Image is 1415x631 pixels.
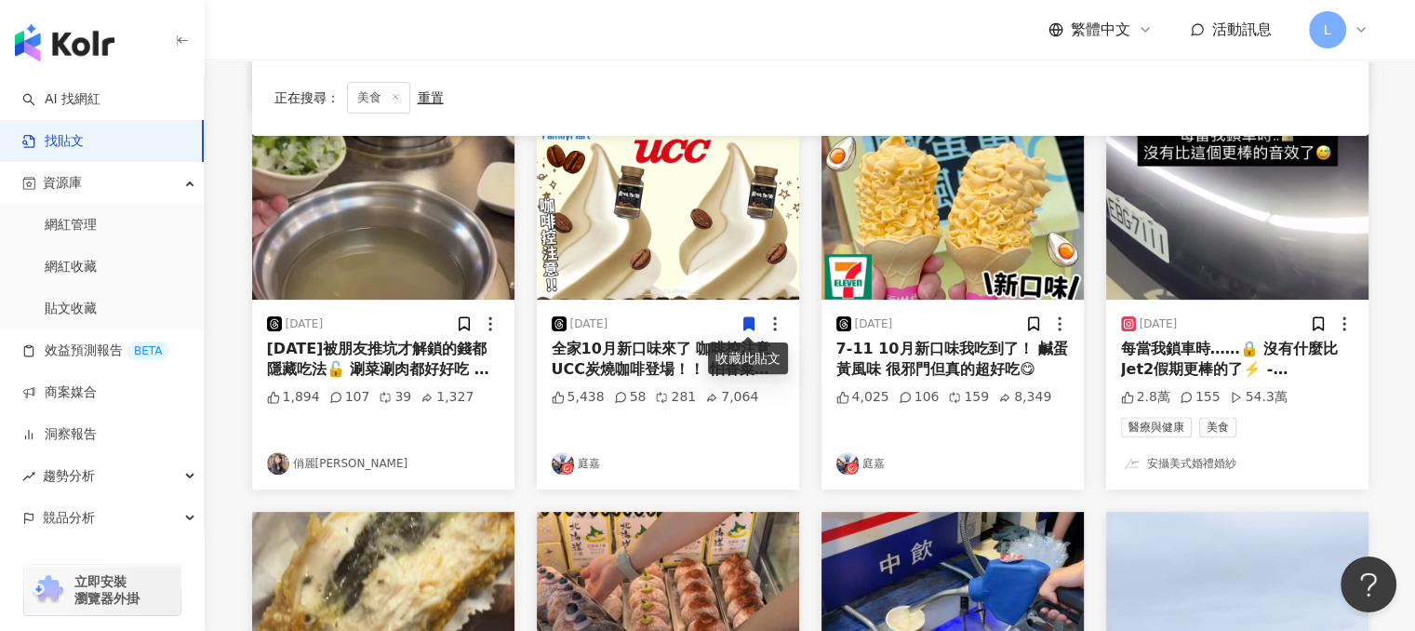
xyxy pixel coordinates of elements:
[1230,388,1288,407] div: 54.3萬
[45,258,97,276] a: 網紅收藏
[1121,339,1354,381] div: 每當我鎖車時……🔒 沒有什麼比Jet2假期更棒的了⚡️ - #jet2holidays #jet2holidays✈️ #tesla #teslamodely #teslalife #meme ...
[836,452,859,475] img: KOL Avatar
[537,134,799,300] img: post-image
[836,388,889,407] div: 4,025
[22,425,97,444] a: 洞察報告
[267,339,500,381] div: [DATE]被朋友推坑才解鎖的錢都隱藏吃法🔓 涮菜涮肉都好好吃 不用額外點湯頭了～
[45,300,97,318] a: 貼文收藏
[708,342,788,374] div: 收藏此貼文
[570,316,608,332] div: [DATE]
[705,388,758,407] div: 7,064
[1180,388,1221,407] div: 155
[836,452,1069,475] a: KOL Avatar庭嘉
[552,452,574,475] img: KOL Avatar
[267,388,320,407] div: 1,894
[552,339,784,381] div: 全家10月新口味來了 咖啡控注意 UCC炭燒咖啡登場！！ 怕香菜的朋友可以試試這個🤣
[22,90,100,109] a: searchAI 找網紅
[15,24,114,61] img: logo
[22,132,84,151] a: 找貼文
[30,575,66,605] img: chrome extension
[855,316,893,332] div: [DATE]
[1121,452,1143,475] img: KOL Avatar
[274,90,340,105] span: 正在搜尋 ：
[948,388,989,407] div: 159
[552,452,784,475] a: KOL Avatar庭嘉
[267,452,500,475] a: KOL Avatar俏麗[PERSON_NAME]
[286,316,324,332] div: [DATE]
[1324,20,1331,40] span: L
[899,388,940,407] div: 106
[655,388,696,407] div: 281
[1121,452,1354,475] a: KOL Avatar安攝美式婚禮婚紗
[22,383,97,402] a: 商案媒合
[614,388,647,407] div: 58
[43,497,95,539] span: 競品分析
[252,134,514,300] img: post-image
[1071,20,1130,40] span: 繁體中文
[43,455,95,497] span: 趨勢分析
[420,388,474,407] div: 1,327
[22,342,169,360] a: 效益預測報告BETA
[43,162,82,204] span: 資源庫
[1121,417,1192,437] span: 醫療與健康
[821,134,1084,300] img: post-image
[22,470,35,483] span: rise
[45,216,97,235] a: 網紅管理
[1121,388,1170,407] div: 2.8萬
[1106,134,1368,300] img: post-image
[836,339,1069,381] div: 7-11 10月新口味我吃到了！ 鹹蛋黃風味 很邪門但真的超好吃😋
[379,388,411,407] div: 39
[998,388,1051,407] div: 8,349
[1140,316,1178,332] div: [DATE]
[74,573,140,607] span: 立即安裝 瀏覽器外掛
[1212,20,1272,38] span: 活動訊息
[267,452,289,475] img: KOL Avatar
[1199,417,1236,437] span: 美食
[1341,557,1396,612] iframe: Help Scout Beacon - Open
[24,565,180,615] a: chrome extension立即安裝 瀏覽器外掛
[347,82,410,114] span: 美食
[418,90,444,105] div: 重置
[552,388,605,407] div: 5,438
[329,388,370,407] div: 107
